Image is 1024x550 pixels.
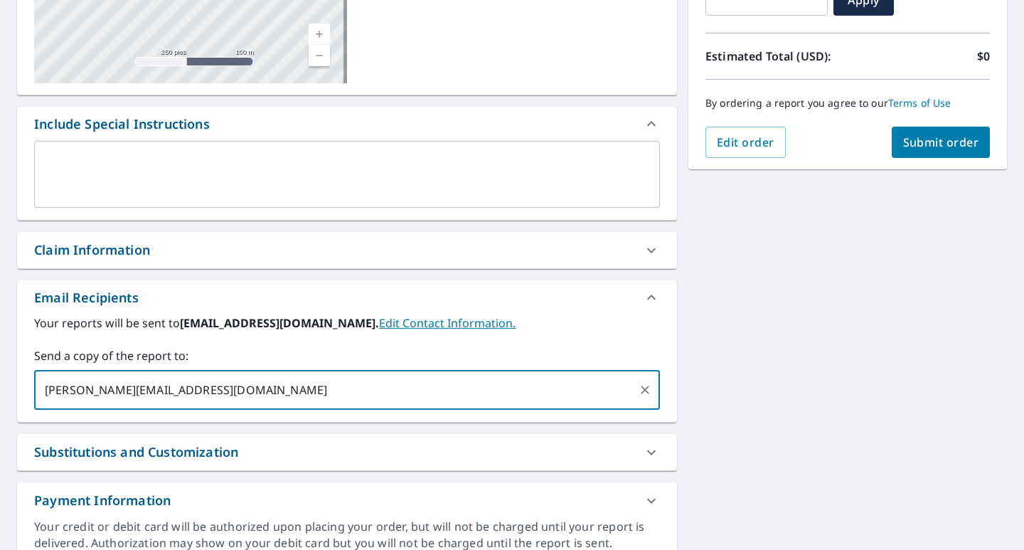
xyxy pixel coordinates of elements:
span: Submit order [903,134,979,150]
div: Claim Information [17,232,677,268]
a: Terms of Use [888,96,951,110]
div: Substitutions and Customization [34,443,238,462]
a: Nivel actual 17, alejar [309,45,330,66]
a: Nivel actual 17, ampliar [309,23,330,45]
div: Payment Information [17,482,677,519]
p: Estimated Total (USD): [705,48,848,65]
label: Send a copy of the report to: [34,347,660,364]
p: By ordering a report you agree to our [705,97,990,110]
button: Submit order [892,127,991,158]
button: Edit order [705,127,786,158]
p: $0 [977,48,990,65]
div: Email Recipients [34,288,139,307]
a: EditContactInfo [379,315,516,331]
div: Payment Information [34,491,171,510]
span: Edit order [717,134,774,150]
b: [EMAIL_ADDRESS][DOMAIN_NAME]. [180,315,379,331]
div: Include Special Instructions [17,107,677,141]
label: Your reports will be sent to [34,314,660,332]
div: Email Recipients [17,280,677,314]
div: Claim Information [34,240,150,260]
div: Substitutions and Customization [17,434,677,470]
div: Include Special Instructions [34,115,210,134]
button: Clear [635,380,655,400]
